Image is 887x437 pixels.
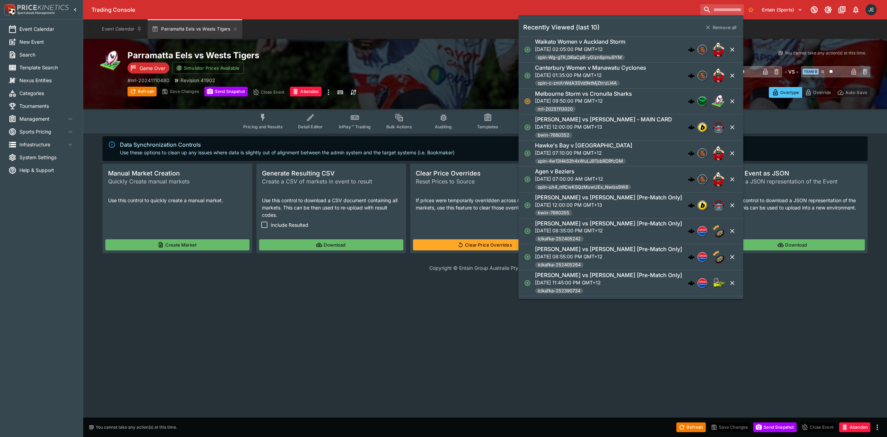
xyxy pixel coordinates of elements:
span: Team B [802,69,819,75]
button: Documentation [836,3,848,16]
img: logo-cerberus.svg [688,202,695,209]
p: [DATE] 08:55:00 PM GMT+12 [535,253,682,260]
span: bwin-7680355 [535,209,572,216]
p: [DATE] 08:35:00 PM GMT+12 [535,227,682,234]
span: lclkafka-252405264 [535,262,583,268]
img: tennis.png [711,276,725,290]
div: sportingsolutions [697,174,707,184]
span: spin-Wg-gTR_0IRaCpB-yGizn6pmu9YM [535,54,625,61]
button: more [324,87,333,98]
span: Template Search [19,64,74,71]
button: Auto-Save [834,87,870,98]
p: [DATE] 02:05:00 PM GMT+12 [535,45,625,53]
p: Copyright © Entain Group Australia Pty Ltd 2025 [83,264,887,272]
div: lclkafka [697,252,707,262]
div: bwin [697,200,707,210]
div: sportingsolutions [697,71,707,80]
button: Abandon [839,422,870,432]
div: cerberus [688,176,695,183]
div: sportingsolutions [697,45,707,54]
button: Download [721,239,865,250]
p: [DATE] 01:35:00 PM GMT+12 [535,71,646,79]
button: Remove all [702,22,741,33]
p: [DATE] 12:00:00 PM GMT+13 [535,123,672,130]
span: lclkafka-252390734 [535,288,583,294]
button: Select Tenant [758,4,807,15]
img: rugby_union.png [711,172,725,186]
span: System Settings [19,154,74,161]
button: more [873,423,881,431]
button: Override [802,87,834,98]
span: Clear Price Overrides [416,169,554,177]
div: Event type filters [238,109,732,134]
img: sportingsolutions.jpeg [698,175,707,184]
div: cerberus [688,98,695,105]
span: Quickly Create manual markets [108,177,247,186]
button: Download [259,239,403,250]
img: PriceKinetics [17,5,69,10]
span: Management [19,115,66,122]
span: lclkafka-252405242 [535,235,583,242]
button: Abandon [290,87,321,96]
span: Sports Pricing [19,128,66,135]
span: Nexus Entities [19,77,74,84]
img: rugby_union.png [711,43,725,57]
div: Use these options to clean up any issues where data is slightly out of alignment between the admi... [120,138,455,159]
img: sportingsolutions.jpeg [698,45,707,54]
img: logo-cerberus.svg [688,72,695,79]
h6: Agen v Beziers [535,168,574,175]
span: Categories [19,89,74,97]
button: Toggle light/dark mode [822,3,834,16]
span: bwin-7680352 [535,132,572,139]
span: Templates [477,124,498,129]
button: Refresh [128,87,157,96]
span: spin-uh4_m1CwKSQzMuwUEx_NwIxs9W8 [535,184,631,191]
span: Help & Support [19,166,74,174]
span: nrl-20251113020 [535,106,576,113]
img: mma.png [711,120,725,134]
p: Use this control to quickly create a manual market. [108,197,247,204]
span: Bulk Actions [386,124,412,129]
h6: Waikato Women v Auckland Storm [535,38,625,45]
span: Create a CSV of markets in event to result [262,177,401,186]
span: Auditing [435,124,452,129]
img: logo-cerberus.svg [688,46,695,53]
img: logo-cerberus.svg [688,124,695,131]
img: darts.png [711,250,725,264]
h6: [PERSON_NAME] vs [PERSON_NAME] - MAIN CARD [535,116,672,123]
span: Tournaments [19,102,74,110]
img: lclkafka.png [698,252,707,262]
h5: Recently Viewed (last 10) [523,23,600,31]
div: James Edlin [866,4,877,15]
h6: Canterbury Women v Manawatu Cyclones [535,64,646,71]
button: Notifications [850,3,862,16]
p: You cannot take any action(s) at this time. [785,50,866,56]
p: [DATE] 11:45:00 PM GMT+12 [535,279,682,286]
div: lclkafka [697,278,707,288]
button: Overtype [769,87,802,98]
img: logo-cerberus.svg [688,280,695,286]
button: Refresh [676,422,705,432]
svg: Open [524,280,531,286]
button: Send Snapshot [753,422,797,432]
svg: Suspended [524,98,531,105]
div: cerberus [688,72,695,79]
p: [DATE] 09:50:00 PM GMT+12 [535,97,632,104]
div: Start From [769,87,870,98]
span: Generate Resulting CSV [262,169,401,177]
img: sportingsolutions.jpeg [698,149,707,158]
span: Creates a JSON representation of the Event [723,177,862,186]
p: Use this control to download a CSV document containing all markets. This can be then used to re-u... [262,197,401,218]
span: spin-c-zmXrWdA3SVd9ktMjZtrrzLI4A [535,80,620,87]
p: You cannot take any action(s) at this time. [96,424,177,430]
button: Connected to PK [808,3,820,16]
button: No Bookmarks [745,4,756,15]
h2: Copy To Clipboard [128,50,499,61]
span: Event Calendar [19,25,74,33]
img: nrl.png [698,97,707,106]
div: lclkafka [697,226,707,236]
div: nrl [697,96,707,106]
span: Detail Editor [298,124,323,129]
input: search [700,4,744,15]
button: Send Snapshot [204,87,248,96]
